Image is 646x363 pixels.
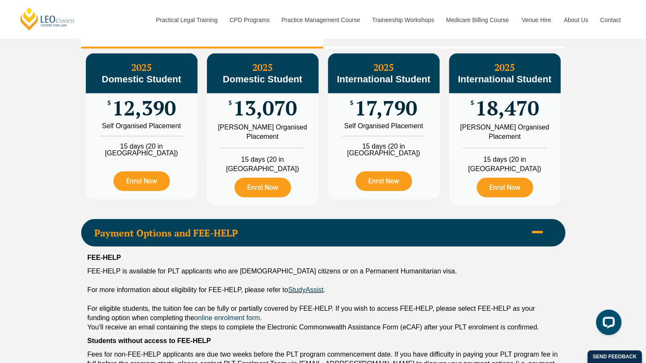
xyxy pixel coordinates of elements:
[288,286,324,293] a: StudyAssist
[449,148,561,174] li: 15 days (20 in [GEOGRAPHIC_DATA])
[233,100,297,116] span: 13,070
[228,100,232,106] span: $
[87,254,121,261] strong: FEE-HELP
[207,62,319,85] h3: 2025
[150,2,223,38] a: Practical Legal Training
[355,172,412,191] a: Enrol Now
[475,100,539,116] span: 18,470
[234,178,291,197] a: Enrol Now
[87,304,559,323] div: For eligible students, the tuition fee can be fully or partially covered by FEE-HELP. If you wish...
[449,62,561,85] h3: 2025
[102,74,181,84] span: Domestic Student
[440,2,515,38] a: Medicare Billing Course
[328,136,440,157] li: 15 days (20 in [GEOGRAPHIC_DATA])
[334,123,433,129] div: Self Organised Placement
[92,123,191,129] div: Self Organised Placement
[458,74,551,84] span: International Student
[223,2,275,38] a: CPD Programs
[594,2,627,38] a: Contact
[213,123,312,141] div: [PERSON_NAME] Organised Placement
[328,62,440,85] h3: 2025
[471,100,474,106] span: $
[87,337,211,344] strong: Students without access to FEE-HELP
[87,267,559,276] div: FEE-HELP is available for PLT applicants who are [DEMOGRAPHIC_DATA] citizens or on a Permanent Hu...
[87,324,539,331] span: You’ll receive an email containing the steps to complete the Electronic Commonwealth Assistance F...
[194,314,260,321] a: online enrolment form
[86,62,197,85] h3: 2025
[455,123,554,141] div: [PERSON_NAME] Organised Placement
[107,100,111,106] span: $
[477,178,533,197] a: Enrol Now
[589,306,625,342] iframe: LiveChat chat widget
[355,100,417,116] span: 17,790
[275,2,366,38] a: Practice Management Course
[113,172,170,191] a: Enrol Now
[112,100,176,116] span: 12,390
[366,2,440,38] a: Traineeship Workshops
[19,7,76,31] a: [PERSON_NAME] Centre for Law
[207,148,319,174] li: 15 days (20 in [GEOGRAPHIC_DATA])
[350,100,353,106] span: $
[94,228,527,238] span: Payment Options and FEE-HELP
[87,285,559,295] div: For more information about eligibility for FEE-HELP, please refer to .
[557,2,594,38] a: About Us
[86,136,197,157] li: 15 days (20 in [GEOGRAPHIC_DATA])
[515,2,557,38] a: Venue Hire
[223,74,302,84] span: Domestic Student
[337,74,430,84] span: International Student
